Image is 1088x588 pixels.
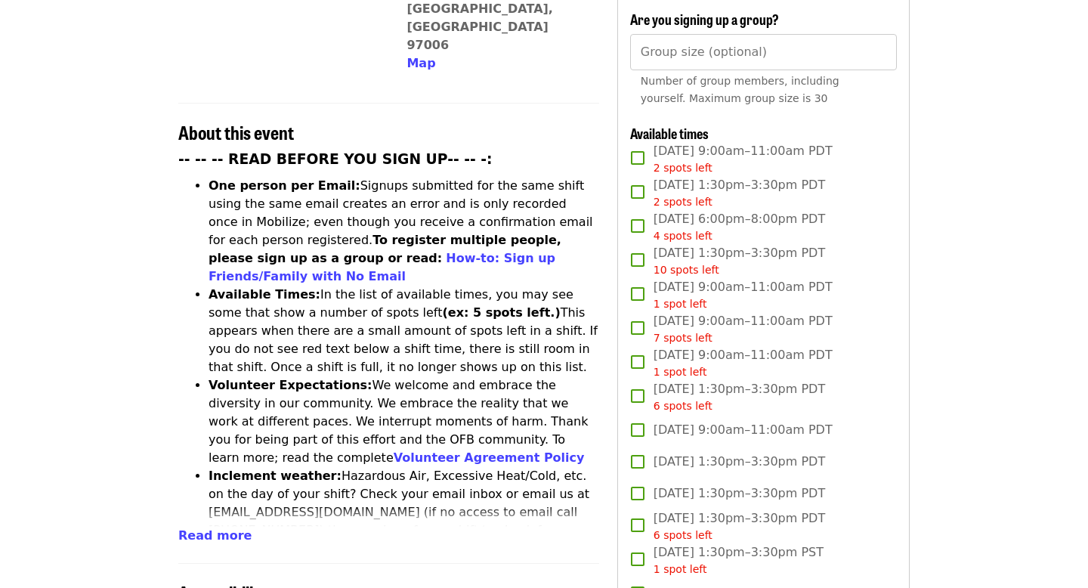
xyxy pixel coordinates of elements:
li: In the list of available times, you may see some that show a number of spots left This appears wh... [209,286,599,376]
span: 1 spot left [654,298,707,310]
span: [DATE] 9:00am–11:00am PDT [654,421,833,439]
span: Map [406,56,435,70]
span: [DATE] 9:00am–11:00am PDT [654,312,833,346]
strong: (ex: 5 spots left.) [442,305,560,320]
li: Signups submitted for the same shift using the same email creates an error and is only recorded o... [209,177,599,286]
span: 2 spots left [654,162,712,174]
span: About this event [178,119,294,145]
span: Read more [178,528,252,543]
strong: To register multiple people, please sign up as a group or read: [209,233,561,265]
span: 6 spots left [654,529,712,541]
strong: Inclement weather: [209,469,342,483]
li: Hazardous Air, Excessive Heat/Cold, etc. on the day of your shift? Check your email inbox or emai... [209,467,599,558]
a: How-to: Sign up Friends/Family with No Email [209,251,555,283]
button: Read more [178,527,252,545]
span: 2 spots left [654,196,712,208]
span: [DATE] 1:30pm–3:30pm PDT [654,244,825,278]
span: 6 spots left [654,400,712,412]
strong: Volunteer Expectations: [209,378,372,392]
a: [GEOGRAPHIC_DATA], [GEOGRAPHIC_DATA] 97006 [406,2,553,52]
strong: -- -- -- READ BEFORE YOU SIGN UP-- -- -: [178,151,493,167]
input: [object Object] [630,34,897,70]
span: [DATE] 1:30pm–3:30pm PDT [654,509,825,543]
span: 7 spots left [654,332,712,344]
span: [DATE] 9:00am–11:00am PDT [654,142,833,176]
strong: Available Times: [209,287,320,302]
span: [DATE] 6:00pm–8:00pm PDT [654,210,825,244]
span: [DATE] 1:30pm–3:30pm PDT [654,380,825,414]
a: Volunteer Agreement Policy [394,450,585,465]
span: [DATE] 1:30pm–3:30pm PDT [654,484,825,503]
span: Number of group members, including yourself. Maximum group size is 30 [641,75,839,104]
button: Map [406,54,435,73]
span: [DATE] 1:30pm–3:30pm PDT [654,453,825,471]
span: 1 spot left [654,366,707,378]
span: Available times [630,123,709,143]
span: Are you signing up a group? [630,9,779,29]
strong: One person per Email: [209,178,360,193]
span: 1 spot left [654,563,707,575]
span: 10 spots left [654,264,719,276]
li: We welcome and embrace the diversity in our community. We embrace the reality that we work at dif... [209,376,599,467]
span: [DATE] 1:30pm–3:30pm PST [654,543,824,577]
span: 4 spots left [654,230,712,242]
span: [DATE] 9:00am–11:00am PDT [654,346,833,380]
span: [DATE] 9:00am–11:00am PDT [654,278,833,312]
span: [DATE] 1:30pm–3:30pm PDT [654,176,825,210]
